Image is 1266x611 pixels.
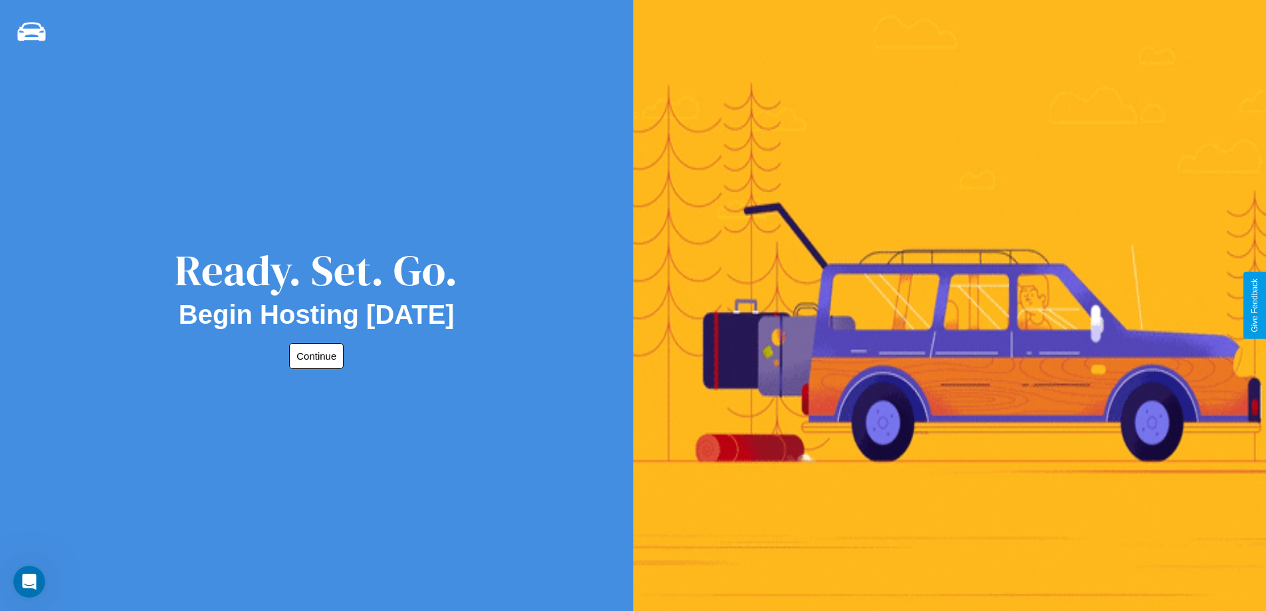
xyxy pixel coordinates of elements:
div: Give Feedback [1250,279,1259,332]
iframe: Intercom live chat [13,566,45,598]
h2: Begin Hosting [DATE] [179,300,455,330]
button: Continue [289,343,344,369]
div: Ready. Set. Go. [175,241,458,300]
